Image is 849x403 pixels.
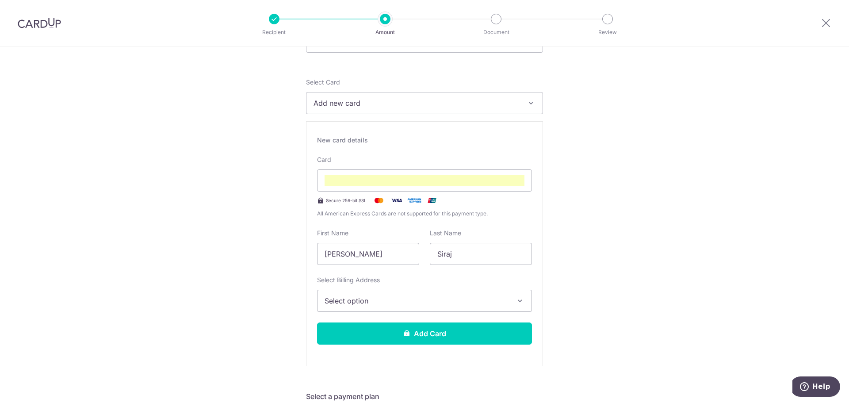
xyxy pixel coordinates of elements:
[314,98,520,108] span: Add new card
[370,195,388,206] img: Mastercard
[241,28,307,37] p: Recipient
[317,290,532,312] button: Select option
[306,78,340,86] span: translation missing: en.payables.payment_networks.credit_card.summary.labels.select_card
[325,296,509,306] span: Select option
[317,229,348,238] label: First Name
[18,18,61,28] img: CardUp
[430,229,461,238] label: Last Name
[306,391,543,402] h5: Select a payment plan
[792,376,840,399] iframe: Opens a widget where you can find more information
[317,276,380,284] label: Select Billing Address
[352,28,418,37] p: Amount
[317,243,419,265] input: Cardholder First Name
[326,197,367,204] span: Secure 256-bit SSL
[317,155,331,164] label: Card
[317,322,532,345] button: Add Card
[430,243,532,265] input: Cardholder Last Name
[575,28,640,37] p: Review
[317,209,532,218] span: All American Express Cards are not supported for this payment type.
[463,28,529,37] p: Document
[325,175,524,186] iframe: To enrich screen reader interactions, please activate Accessibility in Grammarly extension settings
[405,195,423,206] img: .alt.amex
[317,136,532,145] div: New card details
[423,195,441,206] img: .alt.unionpay
[388,195,405,206] img: Visa
[306,92,543,114] button: Add new card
